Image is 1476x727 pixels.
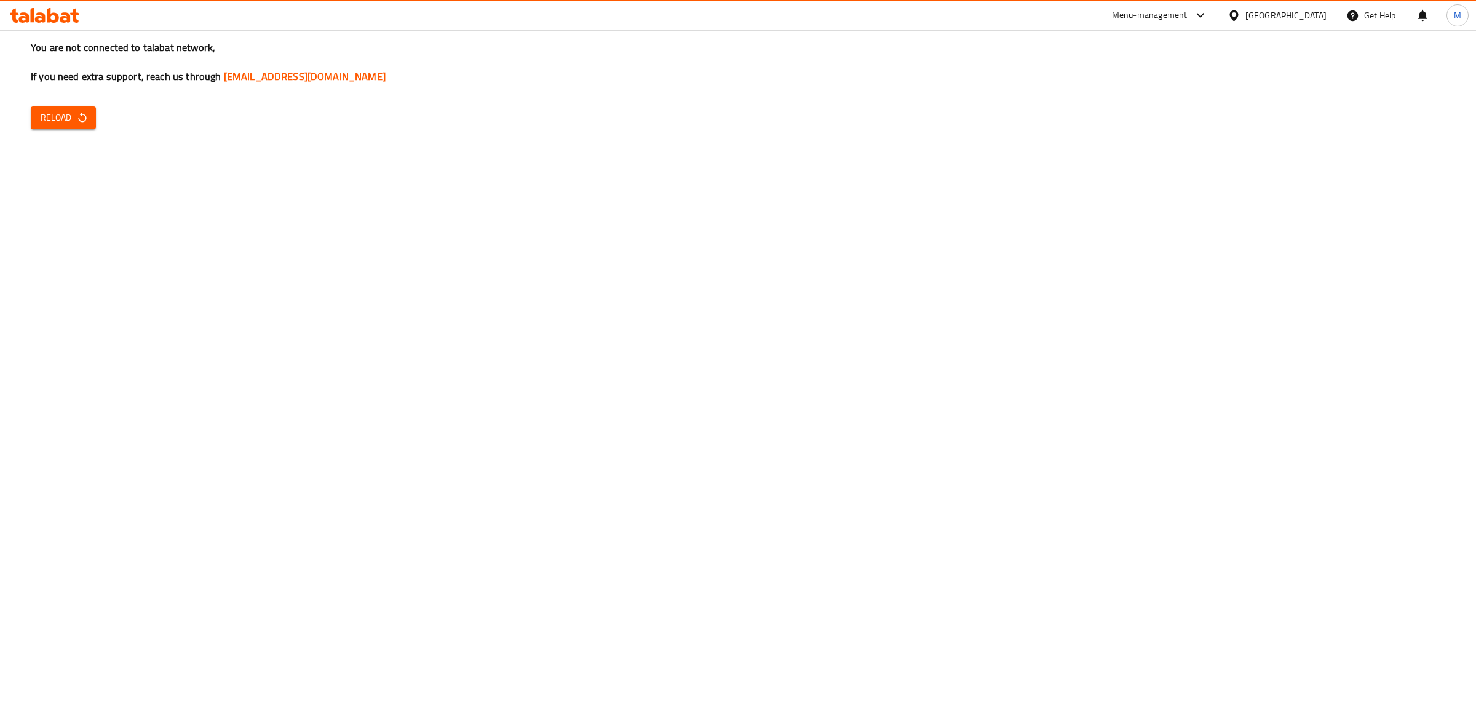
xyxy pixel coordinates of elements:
div: [GEOGRAPHIC_DATA] [1245,9,1327,22]
h3: You are not connected to talabat network, If you need extra support, reach us through [31,41,1445,84]
span: Reload [41,110,86,126]
span: M [1454,9,1461,22]
div: Menu-management [1112,8,1188,23]
a: [EMAIL_ADDRESS][DOMAIN_NAME] [224,67,386,86]
button: Reload [31,106,96,129]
